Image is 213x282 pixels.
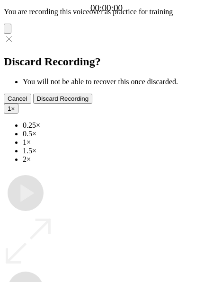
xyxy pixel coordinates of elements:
li: 2× [23,155,209,164]
a: 00:00:00 [90,3,123,13]
li: 0.5× [23,130,209,138]
button: 1× [4,104,18,114]
li: 1.5× [23,147,209,155]
p: You are recording this voiceover as practice for training [4,8,209,16]
button: Cancel [4,94,31,104]
h2: Discard Recording? [4,55,209,68]
button: Discard Recording [33,94,93,104]
span: 1 [8,105,11,112]
li: You will not be able to recover this once discarded. [23,78,209,86]
li: 1× [23,138,209,147]
li: 0.25× [23,121,209,130]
